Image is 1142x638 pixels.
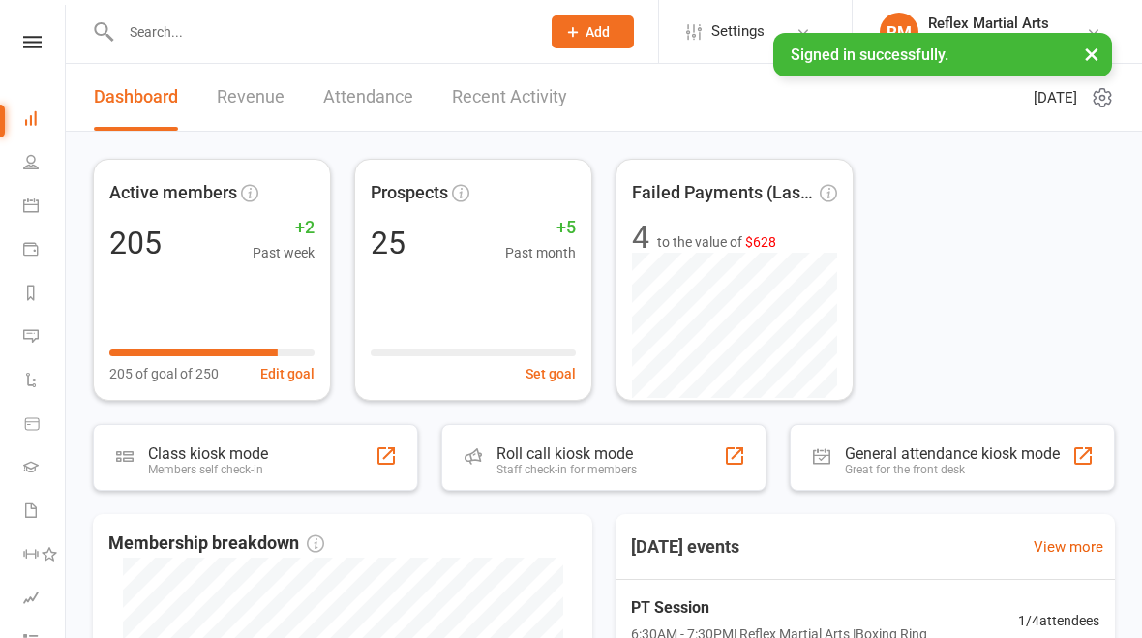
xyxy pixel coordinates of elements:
span: Membership breakdown [108,530,324,558]
div: 205 [109,228,162,258]
a: Recent Activity [452,64,567,131]
input: Search... [115,18,526,46]
span: Active members [109,179,237,207]
span: PT Session [631,595,927,621]
a: Attendance [323,64,413,131]
a: Payments [23,229,67,273]
span: [DATE] [1034,86,1077,109]
span: to the value of [657,231,776,253]
span: Past month [505,242,576,263]
a: Dashboard [94,64,178,131]
div: General attendance kiosk mode [845,444,1060,463]
span: +2 [253,214,315,242]
span: Settings [711,10,765,53]
div: Staff check-in for members [496,463,637,476]
a: Product Sales [23,404,67,447]
span: Add [586,24,610,40]
button: Set goal [526,363,576,384]
a: View more [1034,535,1103,559]
button: × [1074,33,1109,75]
span: Failed Payments (Last 30 Day... [632,179,816,207]
div: Reflex Martial Arts [928,32,1049,49]
a: People [23,142,67,186]
a: Dashboard [23,99,67,142]
a: Reports [23,273,67,317]
button: Add [552,15,634,48]
div: Class kiosk mode [148,444,268,463]
div: 25 [371,228,406,258]
span: +5 [505,214,576,242]
span: Past week [253,242,315,263]
button: Edit goal [260,363,315,384]
a: Calendar [23,186,67,229]
div: 4 [632,222,649,253]
span: $628 [745,234,776,250]
span: Signed in successfully. [791,46,948,64]
div: RM [880,13,918,51]
div: Great for the front desk [845,463,1060,476]
span: 1 / 4 attendees [1018,610,1099,631]
span: 205 of goal of 250 [109,363,219,384]
div: Members self check-in [148,463,268,476]
div: Roll call kiosk mode [496,444,637,463]
a: Revenue [217,64,285,131]
h3: [DATE] events [616,530,755,564]
span: Prospects [371,179,448,207]
div: Reflex Martial Arts [928,15,1049,32]
a: Assessments [23,578,67,622]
